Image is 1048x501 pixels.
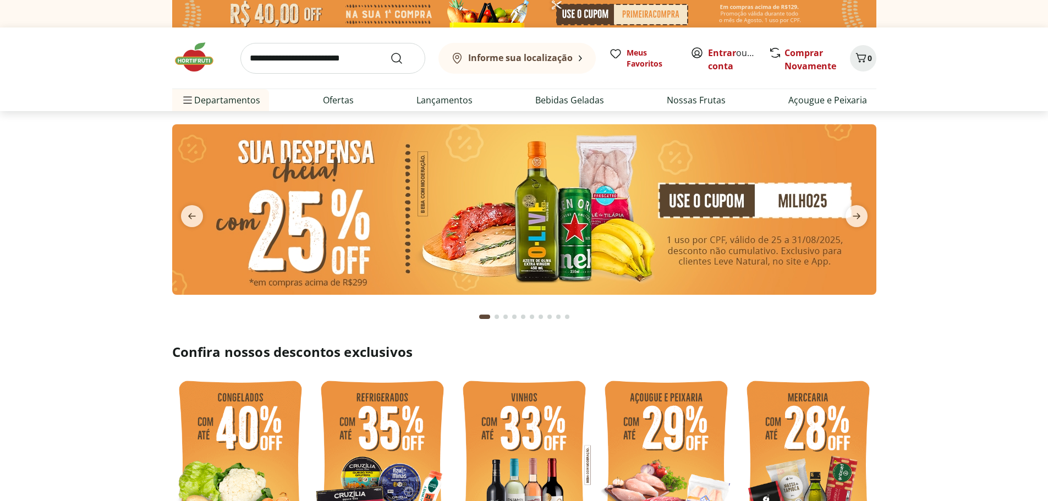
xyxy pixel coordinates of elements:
button: Go to page 10 from fs-carousel [563,304,572,330]
a: Criar conta [708,47,769,72]
span: ou [708,46,757,73]
a: Bebidas Geladas [535,93,604,107]
button: Go to page 8 from fs-carousel [545,304,554,330]
button: Go to page 4 from fs-carousel [510,304,519,330]
button: next [837,205,876,227]
button: Go to page 9 from fs-carousel [554,304,563,330]
a: Nossas Frutas [667,93,726,107]
span: 0 [868,53,872,63]
h2: Confira nossos descontos exclusivos [172,343,876,361]
button: Go to page 2 from fs-carousel [492,304,501,330]
a: Ofertas [323,93,354,107]
button: Go to page 5 from fs-carousel [519,304,528,330]
button: Informe sua localização [438,43,596,74]
img: Hortifruti [172,41,227,74]
a: Meus Favoritos [609,47,677,69]
a: Comprar Novamente [784,47,836,72]
button: Go to page 6 from fs-carousel [528,304,536,330]
button: Current page from fs-carousel [477,304,492,330]
button: Carrinho [850,45,876,71]
button: Submit Search [390,52,416,65]
a: Açougue e Peixaria [788,93,867,107]
button: previous [172,205,212,227]
button: Go to page 7 from fs-carousel [536,304,545,330]
a: Entrar [708,47,736,59]
button: Menu [181,87,194,113]
img: cupom [172,124,876,295]
span: Meus Favoritos [627,47,677,69]
span: Departamentos [181,87,260,113]
a: Lançamentos [416,93,473,107]
button: Go to page 3 from fs-carousel [501,304,510,330]
b: Informe sua localização [468,52,573,64]
input: search [240,43,425,74]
